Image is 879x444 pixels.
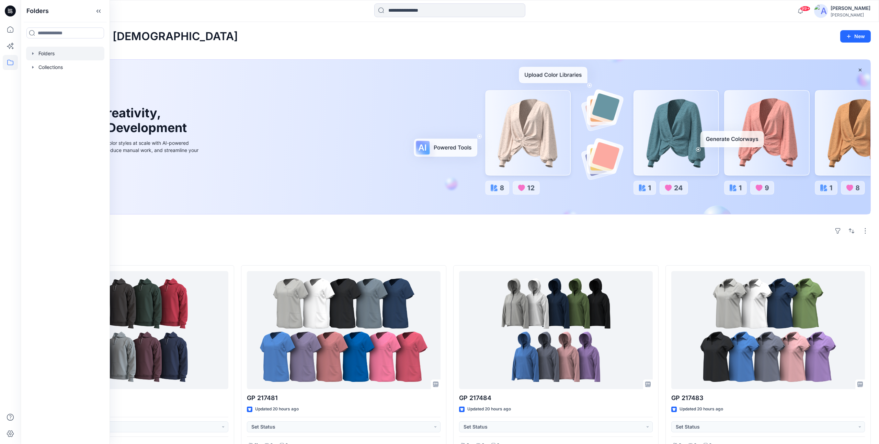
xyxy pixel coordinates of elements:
[247,271,441,389] a: GP 217481
[35,271,228,389] a: AC358B
[831,12,870,17] div: [PERSON_NAME]
[255,406,299,413] p: Updated 20 hours ago
[814,4,828,18] img: avatar
[671,393,865,403] p: GP 217483
[247,393,441,403] p: GP 217481
[467,406,511,413] p: Updated 20 hours ago
[459,393,653,403] p: GP 217484
[680,406,723,413] p: Updated 20 hours ago
[35,393,228,403] p: AC358B
[459,271,653,389] a: GP 217484
[800,6,810,11] span: 99+
[29,30,238,43] h2: Welcome back, [DEMOGRAPHIC_DATA]
[46,106,190,135] h1: Unleash Creativity, Speed Up Development
[29,250,871,258] h4: Styles
[840,30,871,43] button: New
[671,271,865,389] a: GP 217483
[46,139,200,161] div: Explore ideas faster and recolor styles at scale with AI-powered tools that boost creativity, red...
[831,4,870,12] div: [PERSON_NAME]
[46,169,200,183] a: Discover more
